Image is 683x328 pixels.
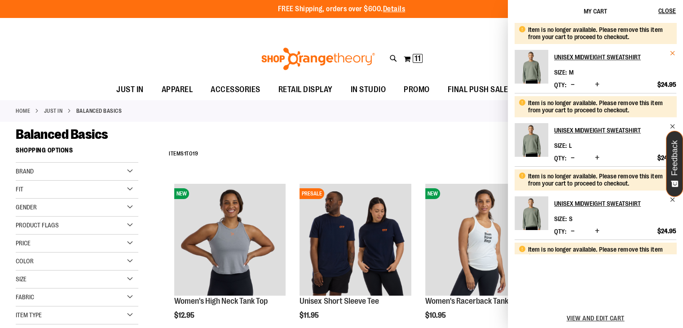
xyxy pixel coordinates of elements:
a: Women's High Neck Tank Top [174,297,268,306]
a: ACCESSORIES [202,80,269,100]
span: $12.95 [174,311,196,319]
span: JUST IN [116,80,144,100]
span: FINAL PUSH SALE [448,80,508,100]
strong: Balanced Basics [76,107,122,115]
button: Decrease product quantity [568,80,577,89]
span: 11 [414,54,421,63]
dt: Size [554,69,567,76]
a: Unisex Midweight Sweatshirt [515,123,548,163]
span: Brand [16,168,34,175]
li: Product [515,93,676,166]
span: Fabric [16,293,34,301]
button: Decrease product quantity [568,154,577,163]
li: Product [515,239,676,313]
span: PRESALE [300,188,324,199]
div: Item is no longer available. Please remove this item from your cart to proceed to checkout. [528,173,670,187]
button: Decrease product quantity [568,227,577,236]
span: $10.95 [425,311,447,319]
span: Item Type [16,311,42,319]
img: Unisex Midweight Sweatshirt [515,123,548,157]
span: $11.95 [300,311,320,319]
dt: Size [554,215,567,222]
img: Image of Unisex Short Sleeve Tee [300,184,411,296]
span: $24.95 [657,227,676,235]
img: Unisex Midweight Sweatshirt [515,50,548,84]
div: Item is no longer available. Please remove this item from your cart to proceed to checkout. [528,26,670,40]
span: L [569,142,572,149]
img: Image of Womens BB High Neck Tank Grey [174,184,286,296]
a: View and edit cart [567,315,625,322]
a: Unisex Midweight Sweatshirt [554,50,676,64]
a: APPAREL [153,80,202,100]
label: Qty [554,81,566,89]
span: IN STUDIO [351,80,386,100]
span: APPAREL [162,80,193,100]
button: Increase product quantity [593,227,602,236]
span: $24.95 [657,80,676,89]
span: Close [658,7,676,14]
span: $24.95 [657,154,676,162]
span: 19 [193,151,198,157]
span: Gender [16,204,37,211]
span: Balanced Basics [16,127,108,142]
span: PROMO [404,80,430,100]
a: Image of Womens BB High Neck Tank GreyNEW [174,184,286,297]
a: Unisex Midweight Sweatshirt [554,123,676,137]
a: RETAIL DISPLAY [269,80,342,100]
span: 1 [184,151,186,157]
span: Color [16,257,34,265]
a: Unisex Midweight Sweatshirt [554,196,676,211]
strong: Shopping Options [16,142,138,163]
label: Qty [554,228,566,235]
a: FINAL PUSH SALE [439,80,517,100]
button: Increase product quantity [593,154,602,163]
h2: Unisex Midweight Sweatshirt [554,123,664,137]
a: IN STUDIO [342,80,395,100]
label: Qty [554,155,566,162]
a: Details [383,5,405,13]
a: PROMO [395,80,439,100]
a: JUST IN [107,80,153,100]
img: Shop Orangetheory [260,48,376,70]
span: My Cart [584,8,607,15]
a: Remove item [670,196,676,203]
h2: Items to [169,147,198,161]
span: RETAIL DISPLAY [278,80,333,100]
span: Feedback [670,140,679,176]
a: Unisex Midweight Sweatshirt [515,50,548,89]
a: Image of Womens Racerback TankNEW [425,184,537,297]
a: JUST IN [44,107,63,115]
h2: Unisex Midweight Sweatshirt [554,196,664,211]
a: Image of Unisex Short Sleeve TeePRESALE [300,184,411,297]
span: ACCESSORIES [211,80,260,100]
li: Product [515,166,676,239]
span: Fit [16,186,23,193]
h2: Unisex Midweight Sweatshirt [554,50,664,64]
span: NEW [425,188,440,199]
a: Remove item [670,123,676,130]
a: Women's Racerback Tank Top [425,297,521,306]
span: M [569,69,573,76]
img: Image of Womens Racerback Tank [425,184,537,296]
span: Size [16,275,26,283]
p: FREE Shipping, orders over $600. [278,4,405,14]
div: Item is no longer available. Please remove this item from your cart to proceed to checkout. [528,246,670,260]
span: NEW [174,188,189,199]
div: Item is no longer available. Please remove this item from your cart to proceed to checkout. [528,99,670,114]
button: Increase product quantity [593,80,602,89]
span: Price [16,239,31,247]
a: Home [16,107,30,115]
a: Remove item [670,50,676,57]
span: Product Flags [16,222,59,229]
a: Unisex Short Sleeve Tee [300,297,379,306]
img: Unisex Midweight Sweatshirt [515,196,548,230]
li: Product [515,23,676,93]
span: S [569,215,573,222]
dt: Size [554,142,567,149]
button: Feedback - Show survey [666,131,683,197]
a: Unisex Midweight Sweatshirt [515,196,548,236]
